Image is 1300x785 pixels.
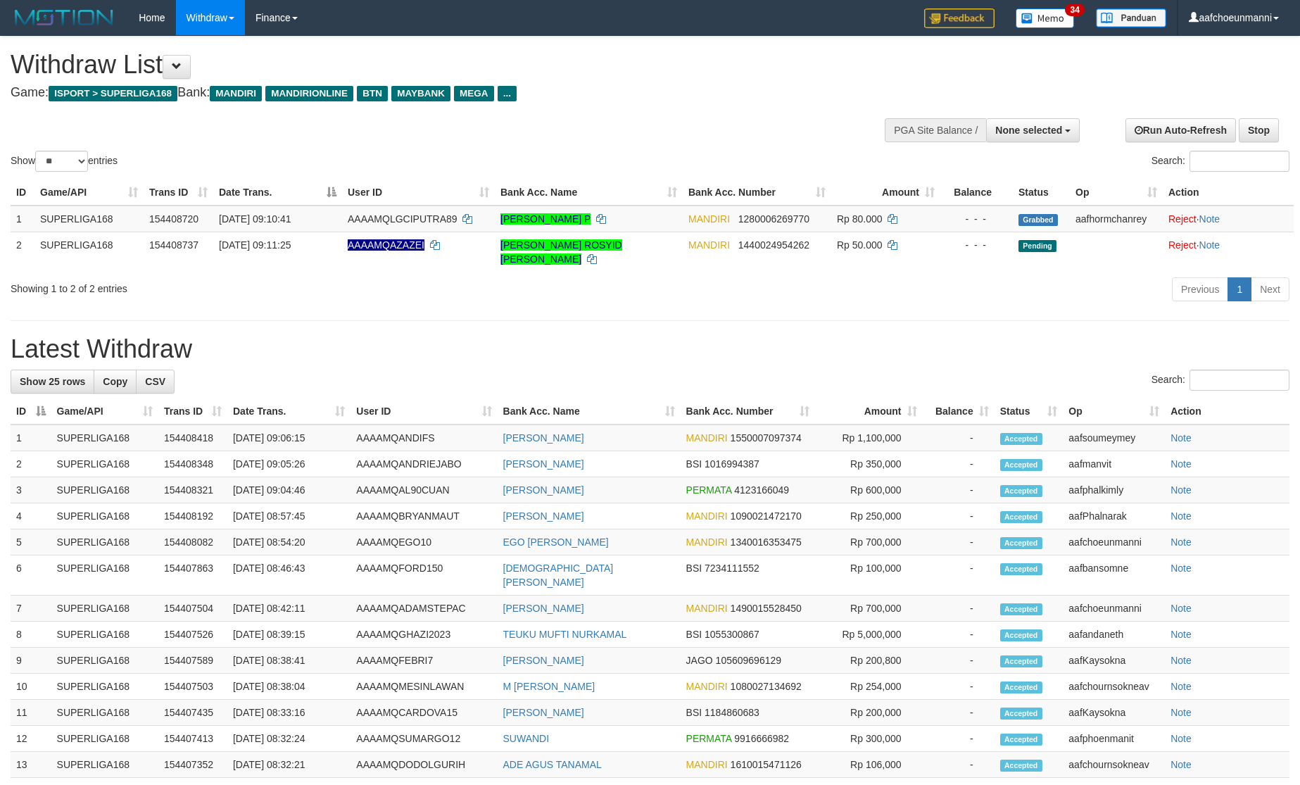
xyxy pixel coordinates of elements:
a: Next [1251,277,1289,301]
td: AAAAMQCARDOVA15 [351,700,497,726]
span: Copy 1090021472170 to clipboard [731,510,802,522]
td: - [923,477,995,503]
td: SUPERLIGA168 [51,503,158,529]
span: Rp 80.000 [837,213,883,225]
td: [DATE] 08:39:15 [227,622,351,648]
span: MANDIRI [210,86,262,101]
span: Accepted [1000,682,1042,693]
a: Note [1170,707,1192,718]
a: Note [1170,563,1192,574]
td: aafPhalnarak [1063,503,1165,529]
td: Rp 300,000 [815,726,922,752]
td: - [923,648,995,674]
td: 154408192 [158,503,227,529]
td: 11 [11,700,51,726]
th: ID [11,180,34,206]
span: PERMATA [686,733,732,744]
span: Accepted [1000,655,1042,667]
img: panduan.png [1096,8,1166,27]
td: - [923,726,995,752]
th: Op: activate to sort column ascending [1070,180,1163,206]
span: MANDIRI [688,239,730,251]
div: Showing 1 to 2 of 2 entries [11,276,531,296]
td: - [923,503,995,529]
span: Accepted [1000,734,1042,746]
td: - [923,596,995,622]
td: aafmanvit [1063,451,1165,477]
span: Copy 7234111552 to clipboard [705,563,759,574]
td: aafhormchanrey [1070,206,1163,232]
span: Accepted [1000,563,1042,575]
span: Copy 1280006269770 to clipboard [738,213,809,225]
td: AAAAMQANDRIEJABO [351,451,497,477]
td: aafchoeunmanni [1063,596,1165,622]
span: Accepted [1000,511,1042,523]
th: Trans ID: activate to sort column ascending [158,398,227,425]
span: 154408720 [149,213,198,225]
td: AAAAMQDODOLGURIH [351,752,497,778]
span: Copy 1550007097374 to clipboard [731,432,802,444]
span: Accepted [1000,708,1042,720]
a: Show 25 rows [11,370,94,394]
th: Bank Acc. Name: activate to sort column ascending [498,398,681,425]
span: Grabbed [1018,214,1058,226]
td: Rp 106,000 [815,752,922,778]
td: 154407504 [158,596,227,622]
td: 3 [11,477,51,503]
a: Note [1170,536,1192,548]
span: Copy 1184860683 to clipboard [705,707,759,718]
td: 154407435 [158,700,227,726]
td: - [923,700,995,726]
td: AAAAMQMESINLAWAN [351,674,497,700]
td: Rp 5,000,000 [815,622,922,648]
td: SUPERLIGA168 [51,674,158,700]
td: AAAAMQBRYANMAUT [351,503,497,529]
th: Trans ID: activate to sort column ascending [144,180,213,206]
td: - [923,674,995,700]
th: Bank Acc. Number: activate to sort column ascending [683,180,831,206]
span: MANDIRI [686,536,728,548]
td: 154407352 [158,752,227,778]
td: - [923,451,995,477]
td: 9 [11,648,51,674]
span: BSI [686,707,702,718]
a: ADE AGUS TANAMAL [503,759,602,770]
a: Note [1199,213,1220,225]
td: AAAAMQFORD150 [351,555,497,596]
td: SUPERLIGA168 [51,477,158,503]
td: 6 [11,555,51,596]
td: [DATE] 09:04:46 [227,477,351,503]
td: SUPERLIGA168 [51,726,158,752]
span: MANDIRIONLINE [265,86,353,101]
span: Copy 105609696129 to clipboard [716,655,781,666]
span: JAGO [686,655,713,666]
td: 5 [11,529,51,555]
td: - [923,752,995,778]
td: [DATE] 08:42:11 [227,596,351,622]
a: [PERSON_NAME] [503,510,584,522]
a: [PERSON_NAME] [503,484,584,496]
td: 12 [11,726,51,752]
button: None selected [986,118,1080,142]
a: Note [1170,458,1192,470]
span: BSI [686,458,702,470]
span: Accepted [1000,433,1042,445]
td: 154408321 [158,477,227,503]
a: TEUKU MUFTI NURKAMAL [503,629,627,640]
th: Game/API: activate to sort column ascending [51,398,158,425]
span: Accepted [1000,459,1042,471]
td: AAAAMQEGO10 [351,529,497,555]
td: 154407526 [158,622,227,648]
span: Copy 1340016353475 to clipboard [731,536,802,548]
td: 154407413 [158,726,227,752]
th: Date Trans.: activate to sort column descending [213,180,342,206]
span: Accepted [1000,603,1042,615]
label: Show entries [11,151,118,172]
td: [DATE] 09:06:15 [227,425,351,451]
span: Copy 1055300867 to clipboard [705,629,759,640]
td: 154407589 [158,648,227,674]
span: Pending [1018,240,1056,252]
a: M [PERSON_NAME] [503,681,595,692]
span: ... [498,86,517,101]
td: aafchournsokneav [1063,752,1165,778]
